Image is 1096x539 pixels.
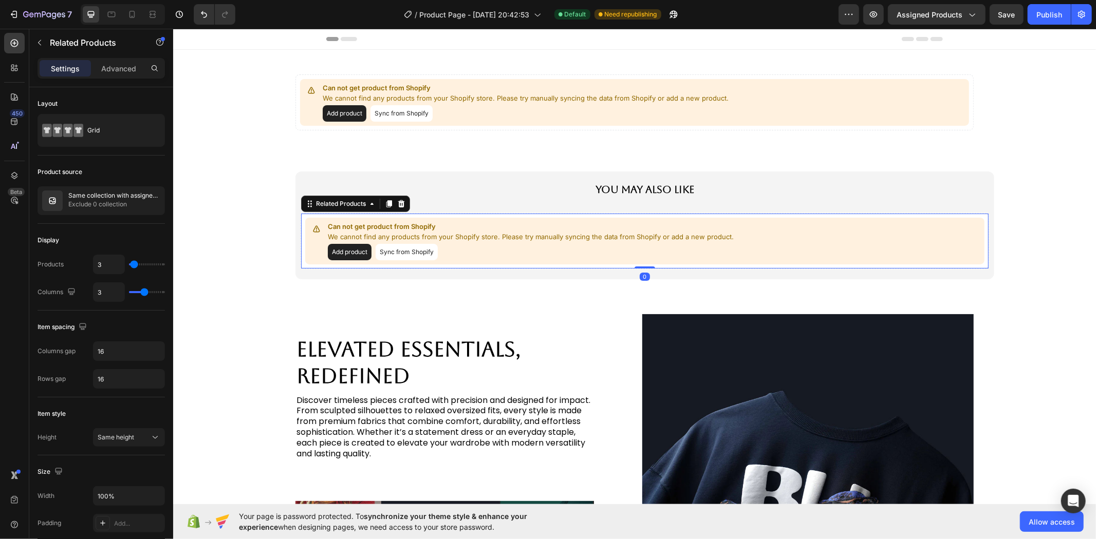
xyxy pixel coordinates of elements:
div: Beta [8,188,25,196]
div: Columns [38,285,78,299]
div: Grid [87,119,150,142]
div: Size [38,465,65,479]
div: Product source [38,167,82,177]
p: Can not get product from Shopify [155,193,561,203]
img: related feature img [42,190,63,211]
button: Sync from Shopify [202,215,265,232]
button: Allow access [1020,511,1084,532]
p: Related Products [50,36,137,49]
p: 7 [67,8,72,21]
input: Auto [94,283,124,301]
span: Assigned Products [897,9,962,20]
input: Auto [94,342,164,360]
div: Columns gap [38,346,76,356]
div: Layout [38,99,58,108]
span: Your page is password protected. To when designing pages, we need access to your store password. [239,511,567,532]
div: Item spacing [38,320,89,334]
p: Settings [51,63,80,74]
button: Save [990,4,1024,25]
span: Save [998,10,1015,19]
div: Publish [1036,9,1062,20]
p: Advanced [101,63,136,74]
div: Display [38,236,59,245]
div: Related Products [141,170,195,180]
span: Product Page - [DATE] 20:42:53 [420,9,530,20]
div: Item style [38,409,66,418]
span: Default [565,10,586,19]
div: Height [38,433,57,442]
div: Open Intercom Messenger [1061,489,1086,513]
p: Discover timeless pieces crafted with precision and designed for impact. From sculpted silhouette... [123,367,420,431]
button: Same height [93,428,165,447]
p: We cannot find any products from your Shopify store. Please try manually syncing the data from Sh... [155,203,561,214]
p: Same collection with assigned product [68,192,160,199]
input: Auto [94,370,164,388]
span: Allow access [1029,516,1075,527]
p: You May Also Like [128,154,815,167]
button: Assigned Products [888,4,986,25]
button: Sync from Shopify [197,76,259,93]
input: Auto [94,487,164,505]
button: Add product [155,215,198,232]
input: Auto [94,255,124,274]
div: 450 [10,109,25,118]
iframe: To enrich screen reader interactions, please activate Accessibility in Grammarly extension settings [173,29,1096,504]
div: Undo/Redo [194,4,235,25]
span: Same height [98,433,134,441]
p: Exclude 0 collection [68,199,160,209]
span: synchronize your theme style & enhance your experience [239,512,527,531]
button: Publish [1028,4,1071,25]
div: Rows gap [38,374,66,383]
div: 0 [467,244,477,252]
div: Width [38,491,54,500]
button: 7 [4,4,77,25]
h2: Elevated Essentials, Redefined [122,306,421,361]
div: Add... [114,519,162,528]
span: Need republishing [605,10,657,19]
span: / [415,9,418,20]
div: Products [38,260,64,269]
div: Padding [38,518,61,528]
